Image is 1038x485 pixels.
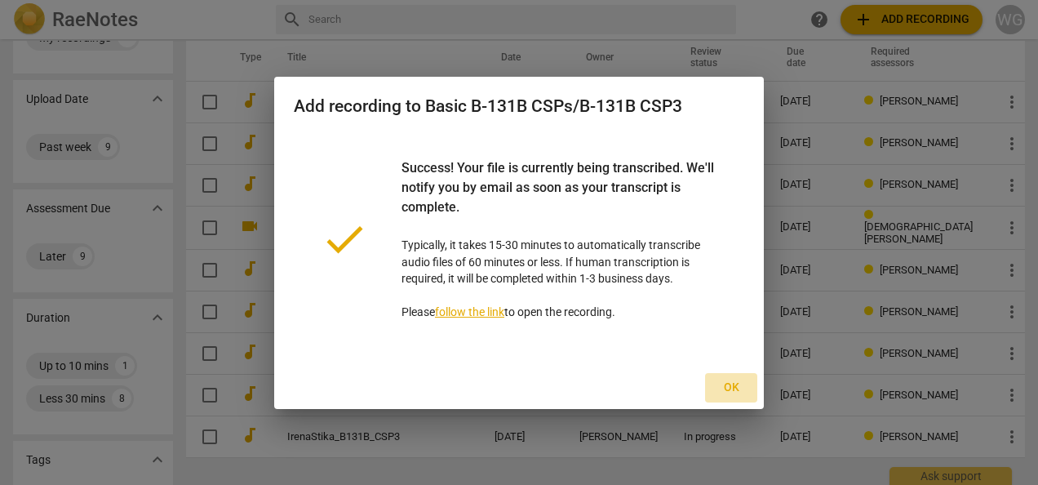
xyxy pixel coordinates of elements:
[435,305,504,318] a: follow the link
[294,96,744,117] h2: Add recording to Basic B-131B CSPs/B-131B CSP3
[705,373,757,403] button: Ok
[718,380,744,396] span: Ok
[401,158,718,237] div: Success! Your file is currently being transcribed. We'll notify you by email as soon as your tran...
[401,158,718,321] p: Typically, it takes 15-30 minutes to automatically transcribe audio files of 60 minutes or less. ...
[320,215,369,264] span: done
